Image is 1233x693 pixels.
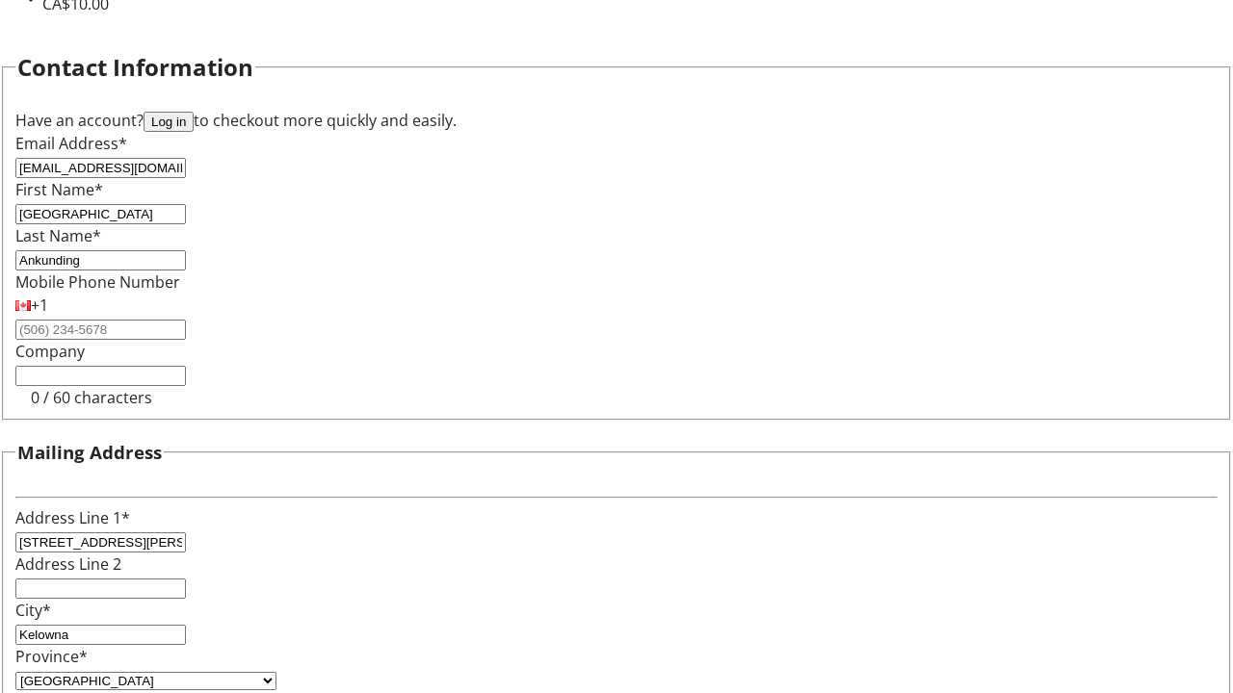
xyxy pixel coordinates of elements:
[15,271,180,293] label: Mobile Phone Number
[17,50,253,85] h2: Contact Information
[15,341,85,362] label: Company
[15,179,103,200] label: First Name*
[15,225,101,246] label: Last Name*
[15,133,127,154] label: Email Address*
[31,387,152,408] tr-character-limit: 0 / 60 characters
[15,507,130,528] label: Address Line 1*
[144,112,194,132] button: Log in
[15,553,121,575] label: Address Line 2
[15,109,1218,132] div: Have an account? to checkout more quickly and easily.
[15,532,186,552] input: Address
[15,600,51,621] label: City*
[15,320,186,340] input: (506) 234-5678
[15,646,88,667] label: Province*
[17,439,162,466] h3: Mailing Address
[15,625,186,645] input: City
